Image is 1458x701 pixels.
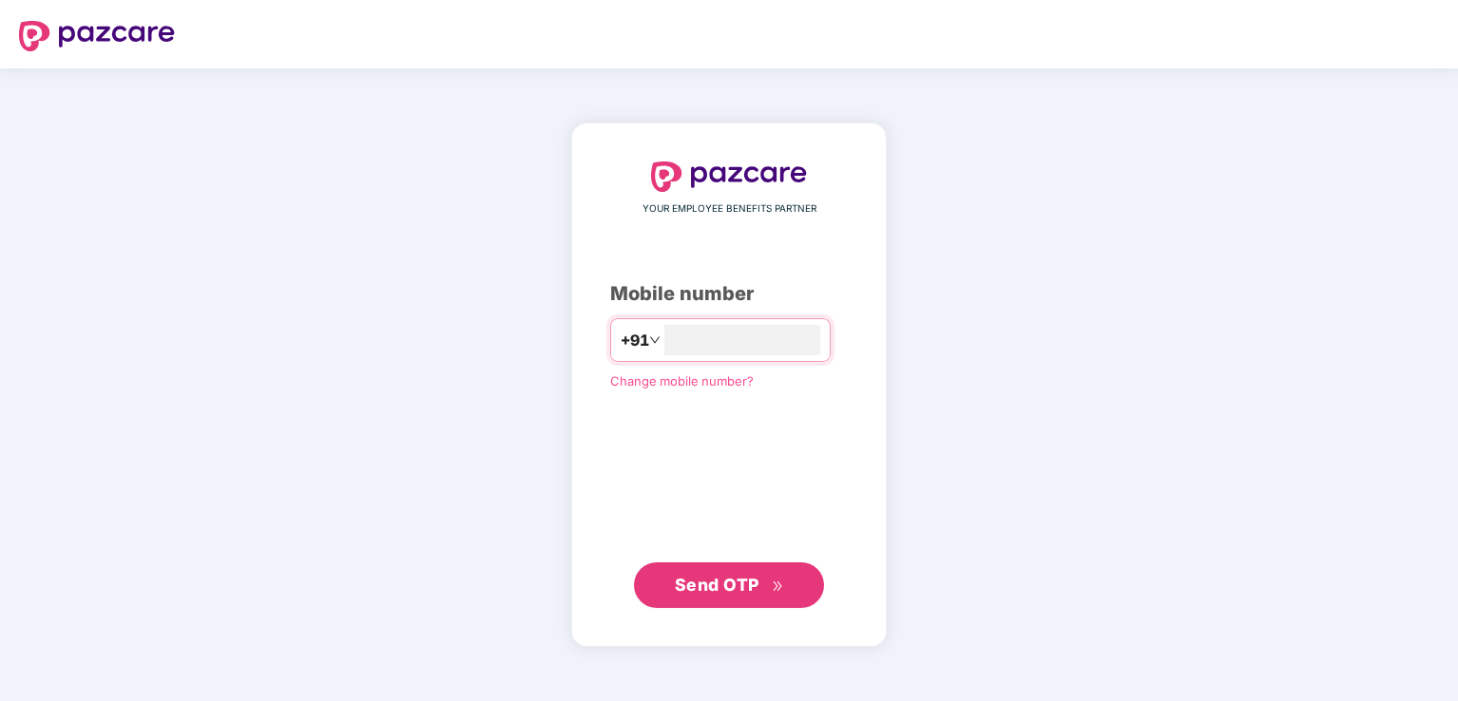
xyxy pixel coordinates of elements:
[651,161,807,192] img: logo
[621,329,649,352] span: +91
[649,334,661,346] span: down
[610,279,848,309] div: Mobile number
[643,201,816,217] span: YOUR EMPLOYEE BENEFITS PARTNER
[634,562,824,608] button: Send OTPdouble-right
[19,21,175,51] img: logo
[675,575,759,595] span: Send OTP
[772,580,784,593] span: double-right
[610,373,754,388] a: Change mobile number?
